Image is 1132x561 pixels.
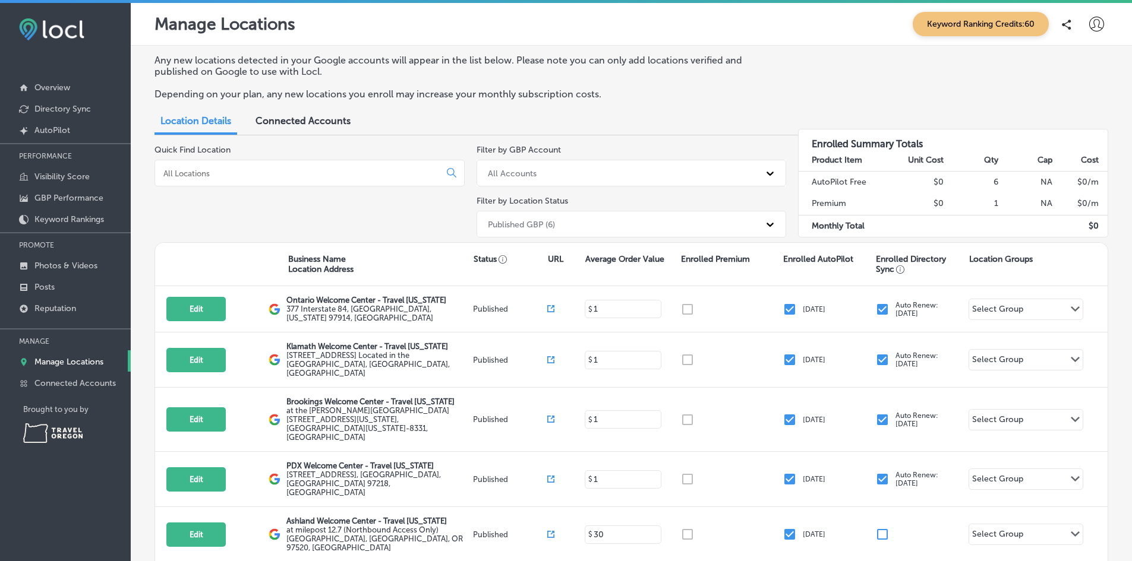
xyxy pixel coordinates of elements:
p: $ [588,475,592,483]
p: Enrolled Directory Sync [876,254,963,274]
label: [STREET_ADDRESS] Located in the [GEOGRAPHIC_DATA] , [GEOGRAPHIC_DATA], [GEOGRAPHIC_DATA] [286,351,469,378]
img: logo [269,354,280,366]
p: $ [588,530,592,538]
strong: Product Item [812,155,862,165]
td: 6 [944,171,999,193]
p: PDX Welcome Center - Travel [US_STATE] [286,461,469,470]
th: Cost [1053,150,1108,172]
button: Edit [166,522,226,547]
span: Location Details [160,115,231,126]
td: $0 [890,171,944,193]
p: $ [588,416,592,424]
div: All Accounts [488,168,537,178]
p: Location Groups [969,254,1033,264]
p: URL [548,254,563,264]
td: NA [999,171,1054,193]
button: Edit [166,467,226,492]
p: Published [473,305,547,313]
button: Edit [166,348,226,372]
td: 1 [944,193,999,215]
p: Reputation [34,303,76,313]
td: NA [999,193,1054,215]
p: Any new locations detected in your Google accounts will appear in the list below. Please note you... [154,55,774,77]
p: Auto Renew: [DATE] [895,411,938,428]
p: Status [474,254,548,264]
p: Enrolled AutoPilot [783,254,853,264]
div: Select Group [972,304,1023,318]
div: Select Group [972,414,1023,428]
h3: Enrolled Summary Totals [799,129,1108,150]
p: Manage Locations [34,357,103,367]
td: $ 0 /m [1053,193,1108,215]
td: $ 0 /m [1053,171,1108,193]
td: $ 0 [1053,215,1108,237]
img: logo [269,303,280,315]
p: [DATE] [803,356,825,364]
p: Brookings Welcome Center - Travel [US_STATE] [286,397,469,406]
p: Auto Renew: [DATE] [895,471,938,487]
p: Photos & Videos [34,261,97,271]
img: fda3e92497d09a02dc62c9cd864e3231.png [19,18,84,40]
p: Keyword Rankings [34,214,104,224]
p: Ashland Welcome Center - Travel [US_STATE] [286,516,469,525]
div: Select Group [972,529,1023,543]
div: Select Group [972,354,1023,368]
label: at milepost 12.7 (Northbound Access Only) [GEOGRAPHIC_DATA] , [GEOGRAPHIC_DATA], OR 97520, [GEOGR... [286,525,469,552]
label: Filter by Location Status [477,196,568,206]
div: Published GBP (6) [488,219,555,229]
p: Visibility Score [34,172,90,182]
img: logo [269,473,280,485]
p: AutoPilot [34,125,70,135]
div: Select Group [972,474,1023,487]
th: Unit Cost [890,150,944,172]
p: Auto Renew: [DATE] [895,351,938,368]
p: [DATE] [803,475,825,483]
p: Connected Accounts [34,378,116,388]
label: Filter by GBP Account [477,145,561,155]
p: [DATE] [803,530,825,538]
img: logo [269,414,280,426]
p: Klamath Welcome Center - Travel [US_STATE] [286,342,469,351]
p: Business Name Location Address [288,254,354,274]
p: [DATE] [803,416,825,424]
button: Edit [166,407,226,432]
td: Monthly Total [799,215,890,237]
p: Directory Sync [34,104,91,114]
p: Published [473,530,547,539]
p: Ontario Welcome Center - Travel [US_STATE] [286,296,469,305]
img: Travel Oregon [23,423,83,443]
button: Edit [166,297,226,321]
p: Auto Renew: [DATE] [895,301,938,318]
p: Enrolled Premium [681,254,750,264]
label: Quick Find Location [154,145,231,155]
img: logo [269,528,280,540]
th: Cap [999,150,1054,172]
label: [STREET_ADDRESS] , [GEOGRAPHIC_DATA], [GEOGRAPHIC_DATA] 97218, [GEOGRAPHIC_DATA] [286,470,469,497]
span: Connected Accounts [256,115,351,126]
p: GBP Performance [34,193,103,203]
p: Depending on your plan, any new locations you enroll may increase your monthly subscription costs. [154,88,774,100]
th: Qty [944,150,999,172]
p: Posts [34,282,55,292]
p: [DATE] [803,305,825,313]
td: Premium [799,193,890,215]
p: Published [473,415,547,424]
p: Brought to you by [23,405,131,414]
p: Published [473,475,547,484]
p: Overview [34,83,70,93]
label: 377 Interstate 84 , [GEOGRAPHIC_DATA], [US_STATE] 97914, [GEOGRAPHIC_DATA] [286,305,469,322]
td: $0 [890,193,944,215]
p: $ [588,356,592,364]
p: Published [473,356,547,365]
span: Keyword Ranking Credits: 60 [913,12,1049,36]
td: AutoPilot Free [799,171,890,193]
input: All Locations [162,168,437,179]
p: $ [588,305,592,313]
p: Manage Locations [154,14,295,34]
label: at the [PERSON_NAME][GEOGRAPHIC_DATA] [STREET_ADDRESS][US_STATE] , [GEOGRAPHIC_DATA][US_STATE]-83... [286,406,469,442]
p: Average Order Value [585,254,664,264]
